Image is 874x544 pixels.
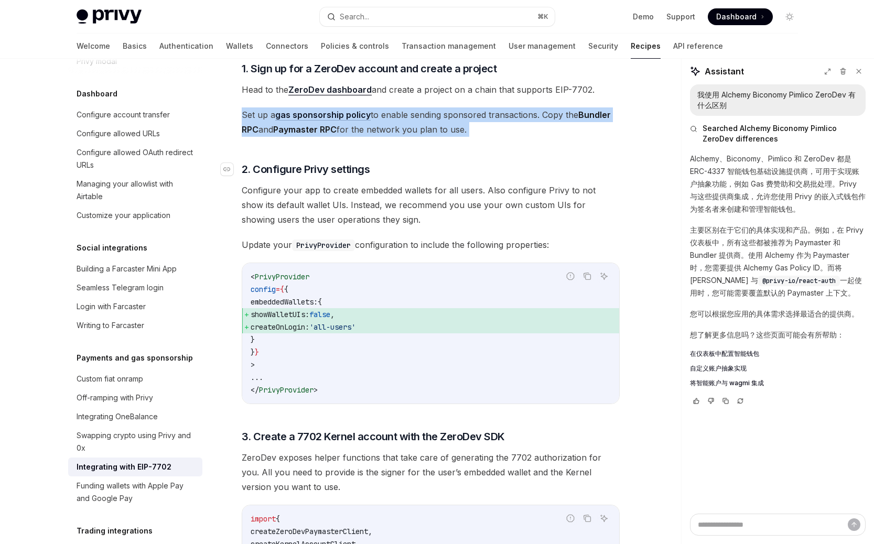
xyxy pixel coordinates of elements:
[77,108,170,121] div: Configure account transfer
[320,7,555,26] button: Search...⌘K
[631,34,661,59] a: Recipes
[242,82,620,97] span: Head to the and create a project on a chain that supports EIP-7702.
[242,183,620,227] span: Configure your app to create embedded wallets for all users. Also configure Privy to not show its...
[77,525,153,537] h5: Trading integrations
[284,285,288,294] span: {
[309,310,330,319] span: false
[77,300,146,313] div: Login with Farcaster
[580,269,594,283] button: Copy the contents from the code block
[226,34,253,59] a: Wallets
[509,34,576,59] a: User management
[68,297,202,316] a: Login with Farcaster
[848,518,860,531] button: Send message
[68,278,202,297] a: Seamless Telegram login
[68,105,202,124] a: Configure account transfer
[77,242,147,254] h5: Social integrations
[242,450,620,494] span: ZeroDev exposes helper functions that take care of generating the 7702 authorization for you. All...
[77,391,153,404] div: Off-ramping with Privy
[762,277,836,285] span: @privy-io/react-auth
[276,285,280,294] span: =
[402,34,496,59] a: Transaction management
[666,12,695,22] a: Support
[77,281,164,294] div: Seamless Telegram login
[77,352,193,364] h5: Payments and gas sponsorship
[251,373,263,382] span: ...
[159,34,213,59] a: Authentication
[633,12,654,22] a: Demo
[77,429,196,454] div: Swapping crypto using Privy and 0x
[266,34,308,59] a: Connectors
[77,461,171,473] div: Integrating with EIP-7702
[251,322,309,332] span: createOnLogin:
[690,350,759,358] span: 在仪表板中配置智能钱包
[690,379,866,387] a: 将智能账户与 wagmi 集成
[68,316,202,335] a: Writing to Farcaster
[259,385,314,395] span: PrivyProvider
[318,297,322,307] span: {
[77,178,196,203] div: Managing your allowlist with Airtable
[251,310,309,319] span: showWalletUIs:
[68,458,202,476] a: Integrating with EIP-7702
[68,476,202,508] a: Funding wallets with Apple Pay and Google Pay
[251,335,255,344] span: }
[705,65,744,78] span: Assistant
[330,310,335,319] span: ,
[690,224,866,299] p: 主要区别在于它们的具体实现和产品。例如，在 Privy 仪表板中，所有这些都被推荐为 Paymaster 和 Bundler 提供商。使用 Alchemy 作为 Paymaster 时，您需要提...
[273,124,337,135] strong: Paymaster RPC
[221,162,242,177] a: Navigate to header
[255,347,259,357] span: }
[77,127,160,140] div: Configure allowed URLs
[251,285,276,294] span: config
[716,12,757,22] span: Dashboard
[242,61,497,76] span: 1. Sign up for a ZeroDev account and create a project
[77,9,142,24] img: light logo
[690,350,866,358] a: 在仪表板中配置智能钱包
[690,364,747,373] span: 自定义账户抽象实现
[77,319,144,332] div: Writing to Farcaster
[68,426,202,458] a: Swapping crypto using Privy and 0x
[690,329,866,341] p: 想了解更多信息吗？这些页面可能会有所帮助：
[242,162,370,177] span: 2. Configure Privy settings
[690,379,764,387] span: 将智能账户与 wagmi 集成
[123,34,147,59] a: Basics
[564,269,577,283] button: Report incorrect code
[68,407,202,426] a: Integrating OneBalance
[280,285,284,294] span: {
[77,209,170,222] div: Customize your application
[255,272,309,281] span: PrivyProvider
[673,34,723,59] a: API reference
[690,308,866,320] p: 您可以根据您应用的具体需求选择最适合的提供商。
[314,385,318,395] span: >
[77,34,110,59] a: Welcome
[781,8,798,25] button: Toggle dark mode
[309,322,355,332] span: 'all-users'
[251,360,255,369] span: >
[537,13,548,21] span: ⌘ K
[340,10,369,23] div: Search...
[68,388,202,407] a: Off-ramping with Privy
[292,240,355,251] code: PrivyProvider
[288,84,372,95] a: ZeroDev dashboard
[703,123,866,144] span: Searched Alchemy Biconomy Pimlico ZeroDev differences
[68,259,202,278] a: Building a Farcaster Mini App
[68,206,202,225] a: Customize your application
[690,153,866,215] p: Alchemy、Biconomy、Pimlico 和 ZeroDev 都是 ERC-4337 智能钱包基础设施提供商，可用于实现账户抽象功能，例如 Gas 费赞助和交易批处理。Privy 与这些...
[77,373,143,385] div: Custom fiat onramp
[68,175,202,206] a: Managing your allowlist with Airtable
[697,90,858,111] div: 我使用 Alchemy Biconomy Pimlico ZeroDev 有什么区别
[275,110,371,121] a: gas sponsorship policy
[68,143,202,175] a: Configure allowed OAuth redirect URLs
[251,297,318,307] span: embeddedWallets:
[690,364,866,373] a: 自定义账户抽象实现
[251,385,259,395] span: </
[77,410,158,423] div: Integrating OneBalance
[242,429,505,444] span: 3. Create a 7702 Kernel account with the ZeroDev SDK
[77,263,177,275] div: Building a Farcaster Mini App
[597,269,611,283] button: Ask AI
[242,237,620,252] span: Update your configuration to include the following properties:
[588,34,618,59] a: Security
[68,369,202,388] a: Custom fiat onramp
[321,34,389,59] a: Policies & controls
[77,480,196,505] div: Funding wallets with Apple Pay and Google Pay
